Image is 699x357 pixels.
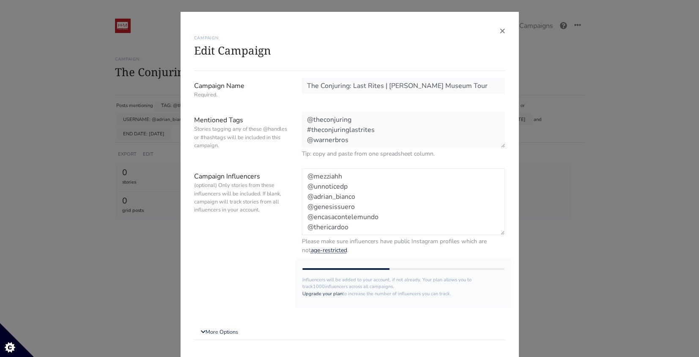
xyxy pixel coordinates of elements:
[194,125,289,150] small: Stories tagging any of these @handles or #hashtags will be included in this campaign.
[311,246,347,254] a: age-restricted
[194,325,505,340] a: More Options
[302,168,505,235] textarea: @mezziahh @unnoticedp @adrian_bianco @genesissuero @encasacontelemundo @thericardoo
[302,78,505,94] input: Campaign Name
[194,91,289,99] small: Required.
[499,25,505,36] button: Close
[194,181,289,214] small: (optional) Only stories from these influencers will be included. If blank, campaign will track st...
[302,112,505,148] textarea: @theconjuring #theconjuringlastrites @warnerbros
[302,291,343,297] a: Upgrade your plan
[188,112,296,158] label: Mentioned Tags
[302,149,505,158] small: Tip: copy and paste from one spreadsheet column.
[194,44,505,57] h1: Edit Campaign
[188,78,296,102] label: Campaign Name
[296,258,512,308] div: Influencers will be added to your account, if not already. Your plan allows you to track influenc...
[302,237,505,255] small: Please make sure influencers have public Instagram profiles which are not .
[188,168,296,255] label: Campaign Influencers
[499,24,505,37] span: ×
[194,36,505,41] h6: CAMPAIGN
[302,291,505,298] p: to increase the number of influencers you can track.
